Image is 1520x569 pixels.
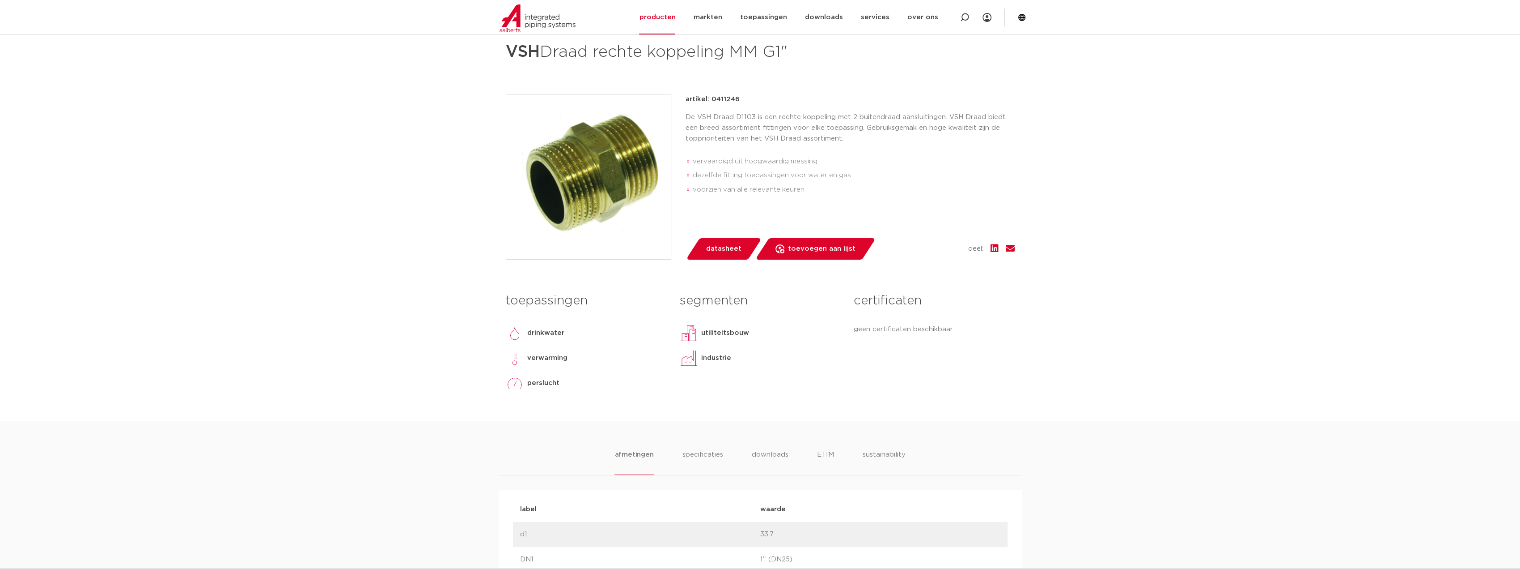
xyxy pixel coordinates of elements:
[863,449,906,475] li: sustainability
[701,328,749,338] p: utiliteitsbouw
[752,449,788,475] li: downloads
[686,112,1015,144] p: De VSH Draad D1103 is een rechte koppeling met 2 buitendraad aansluitingen. VSH Draad biedt een b...
[693,168,1015,183] li: dezelfde fitting toepassingen voor water en gas
[527,353,567,364] p: verwarming
[506,44,540,60] strong: VSH
[854,292,1014,310] h3: certificaten
[527,378,559,389] p: perslucht
[614,449,653,475] li: afmetingen
[520,554,760,565] p: DN1
[788,242,855,256] span: toevoegen aan lijst
[854,324,1014,335] p: geen certificaten beschikbaar
[506,94,671,259] img: Product Image for VSH Draad rechte koppeling MM G1"
[706,242,741,256] span: datasheet
[701,353,731,364] p: industrie
[760,554,1000,565] p: 1" (DN25)
[506,349,524,367] img: verwarming
[520,529,760,540] p: d1
[680,324,698,342] img: utiliteitsbouw
[680,292,840,310] h3: segmenten
[817,449,834,475] li: ETIM
[968,244,983,254] span: deel:
[760,529,1000,540] p: 33,7
[693,154,1015,169] li: vervaardigd uit hoogwaardig messing
[527,328,564,338] p: drinkwater
[520,504,760,515] p: label
[506,374,524,392] img: perslucht
[506,324,524,342] img: drinkwater
[506,292,666,310] h3: toepassingen
[686,94,740,105] p: artikel: 0411246
[680,349,698,367] img: industrie
[506,39,842,65] h1: Draad rechte koppeling MM G1"
[686,238,762,260] a: datasheet
[693,183,1015,197] li: voorzien van alle relevante keuren
[760,504,1000,515] p: waarde
[682,449,723,475] li: specificaties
